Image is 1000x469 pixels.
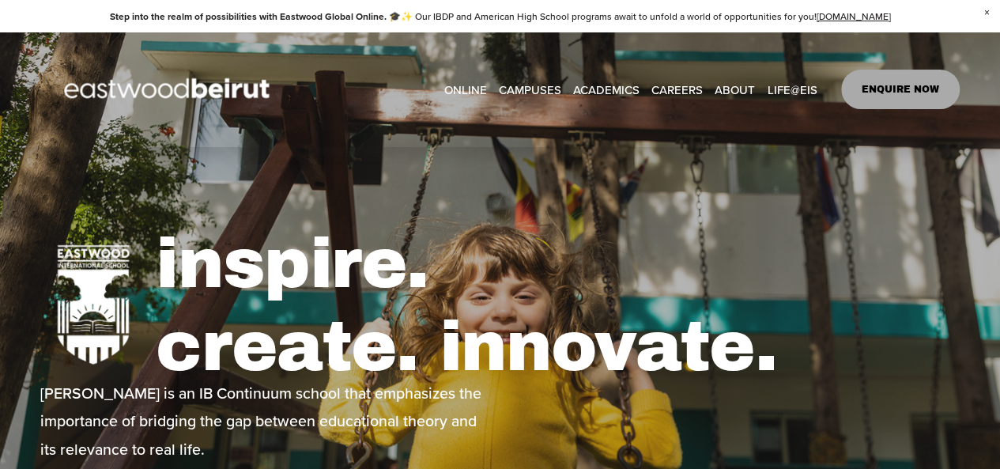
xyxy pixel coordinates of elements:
img: EastwoodIS Global Site [40,49,298,130]
p: [PERSON_NAME] is an IB Continuum school that emphasizes the importance of bridging the gap betwee... [40,380,496,463]
a: folder dropdown [573,78,640,101]
a: ONLINE [443,78,486,101]
a: folder dropdown [715,78,755,101]
a: folder dropdown [499,78,561,101]
span: ACADEMICS [573,79,640,100]
span: ABOUT [715,79,755,100]
span: CAMPUSES [499,79,561,100]
h1: inspire. create. innovate. [156,222,960,389]
span: LIFE@EIS [767,79,817,100]
a: CAREERS [651,78,703,101]
a: [DOMAIN_NAME] [817,9,891,23]
a: folder dropdown [767,78,817,101]
a: ENQUIRE NOW [841,70,960,109]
